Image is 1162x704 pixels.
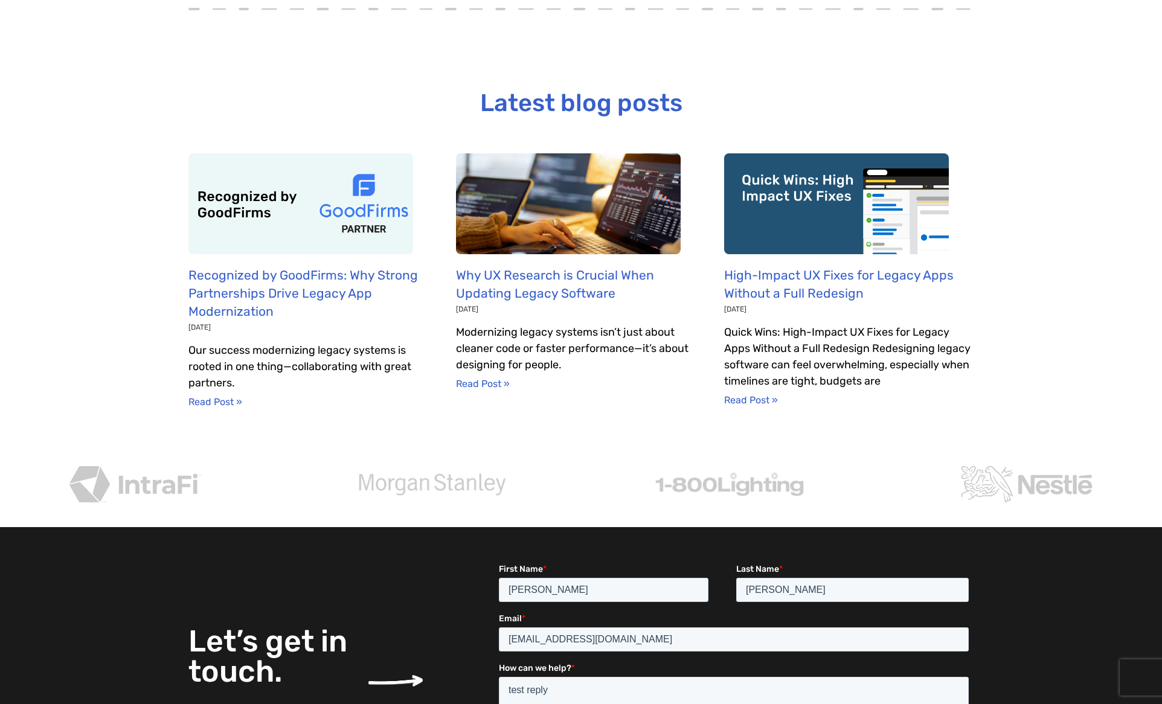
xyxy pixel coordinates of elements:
span: [DATE] [456,305,478,313]
img: 1-800 services [639,455,820,513]
span: [DATE] [724,305,746,313]
img: nestle services [942,446,1112,522]
a: Read more about High-Impact UX Fixes for Legacy Apps Without a Full Redesign [724,394,778,406]
div: 2 / 4 [297,456,567,517]
div: 4 / 4 [892,446,1162,527]
img: morgan stanley services [342,456,523,513]
h3: Let’s get in touch. [188,626,353,686]
a: Latest blog posts [480,89,682,117]
a: Read more about Why UX Research is Crucial When Updating Legacy Software [456,378,510,389]
img: intrafi services [50,446,220,522]
p: Quick Wins: High-Impact UX Fixes for Legacy Apps Without a Full Redesign Redesigning legacy softw... [724,324,974,389]
p: Modernizing legacy systems isn’t just about cleaner code or faster performance—it’s about designi... [456,324,705,373]
a: Why UX Research is Crucial When Updating Legacy Software [456,267,654,301]
img: arrow pointing to the right [368,674,423,686]
span: [DATE] [188,323,211,331]
p: Our success modernizing legacy systems is rooted in one thing—collaborating with great partners. [188,342,438,391]
iframe: Chat Widget [1102,646,1162,704]
img: Quick wins [673,153,998,255]
a: High-Impact UX Fixes for Legacy Apps Without a Full Redesign [724,267,954,301]
a: Recognized by GoodFirms: Why Strong Partnerships Drive Legacy App Modernization [188,267,418,319]
div: 3 / 4 [595,455,865,517]
a: Read more about Recognized by GoodFirms: Why Strong Partnerships Drive Legacy App Modernization [188,396,242,408]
